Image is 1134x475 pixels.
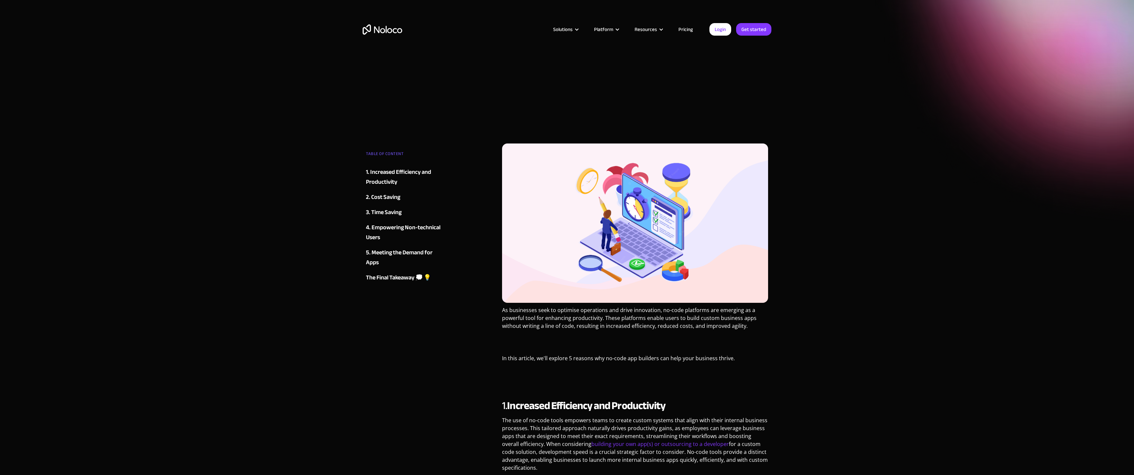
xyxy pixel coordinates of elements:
a: 2. Cost Saving [366,192,446,202]
a: Get started [736,23,771,36]
a: 3. Time Saving [366,207,446,217]
a: Login [709,23,731,36]
div: 3. Time Saving [366,207,402,217]
div: TABLE OF CONTENT [366,149,446,162]
div: Solutions [553,25,573,34]
a: 4. Empowering Non-technical Users‍ [366,223,446,242]
div: Resources [635,25,657,34]
p: As businesses seek to optimise operations and drive innovation, no-code platforms are emerging as... [502,306,768,335]
a: 1. Increased Efficiency and Productivity [366,167,446,187]
div: Platform [594,25,613,34]
div: Platform [586,25,626,34]
a: 5. Meeting the Demand for Apps‍ [366,248,446,268]
a: building your own app(s) or outsourcing to a developer [591,440,729,448]
h2: 1. [502,399,768,412]
p: In this article, we'll explore 5 reasons why no-code app builders can help your business thrive. [502,354,768,367]
p: ‍ [502,370,768,383]
p: ‍ [502,338,768,351]
div: Resources [626,25,670,34]
a: home [363,24,402,35]
a: The Final Takeaway 💭 💡 [366,273,446,283]
div: The Final Takeaway 💭 💡 [366,273,431,283]
strong: Increased Efficiency and Productivity [507,396,665,416]
div: Solutions [545,25,586,34]
a: Pricing [670,25,701,34]
div: 2. Cost Saving [366,192,400,202]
